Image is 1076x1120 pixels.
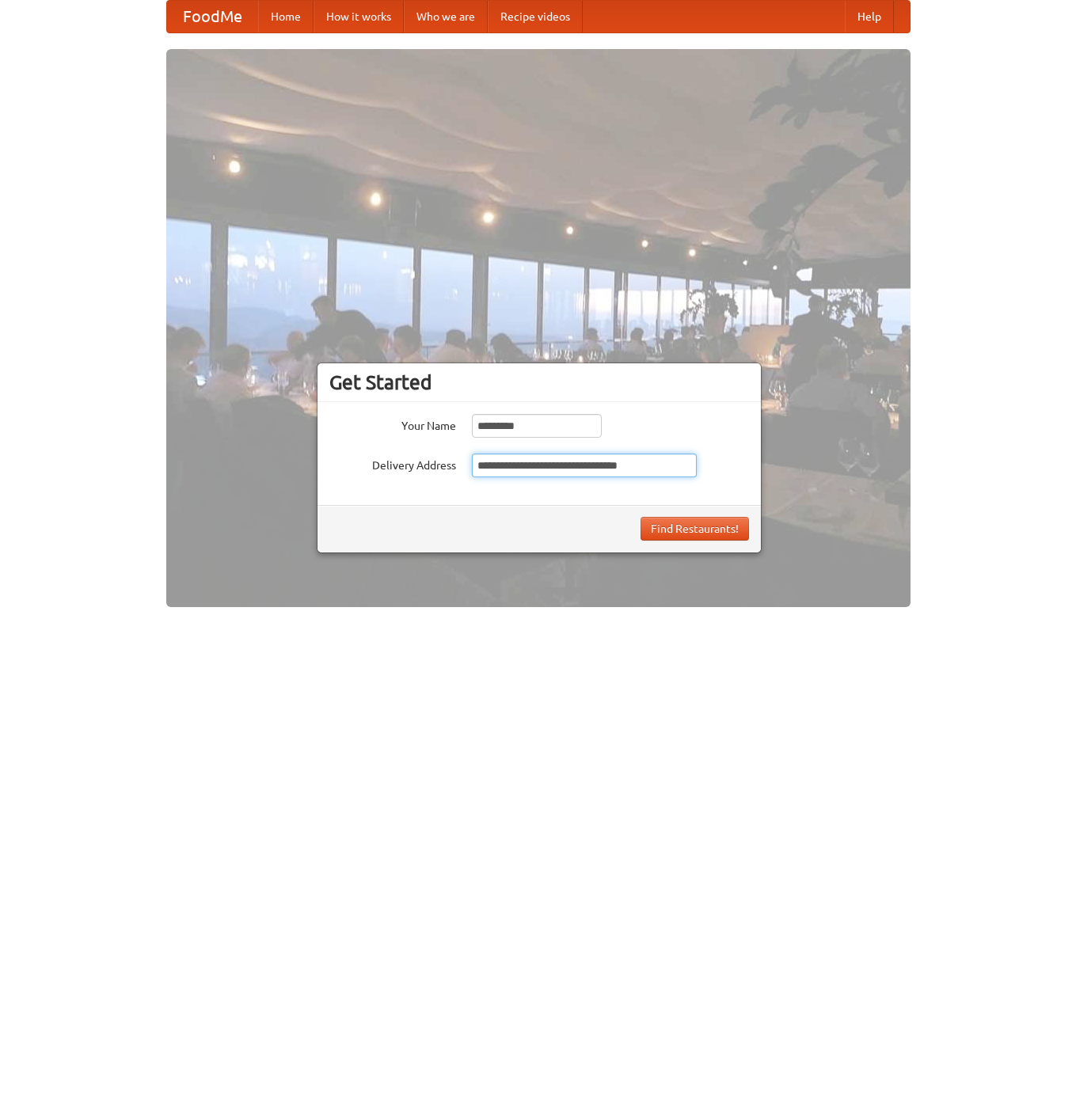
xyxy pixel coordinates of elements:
label: Delivery Address [329,454,456,473]
a: FoodMe [167,1,258,32]
a: Help [845,1,894,32]
a: How it works [314,1,404,32]
a: Who we are [404,1,488,32]
h3: Get Started [329,370,749,394]
button: Find Restaurants! [641,517,749,541]
a: Home [258,1,314,32]
label: Your Name [329,414,456,434]
a: Recipe videos [488,1,583,32]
